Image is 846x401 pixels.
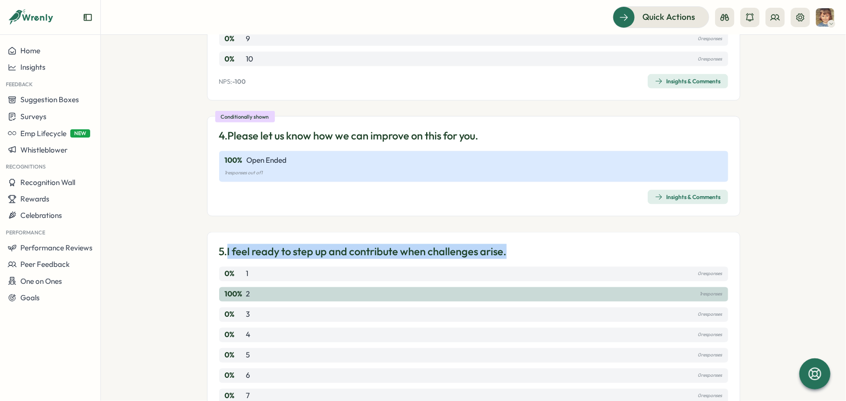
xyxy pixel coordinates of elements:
p: 3 [246,309,250,320]
p: 0 responses [698,370,722,381]
span: Quick Actions [642,11,695,23]
button: Insights & Comments [648,74,728,89]
p: 1 [246,269,249,279]
span: Emp Lifecycle [20,129,66,138]
span: Suggestion Boxes [20,95,79,104]
p: NPS: [219,77,246,86]
p: 1 responses [700,289,722,300]
p: 0 responses [698,330,722,340]
p: 1 responses out of 1 [225,168,722,178]
p: 0 responses [698,33,722,44]
span: Home [20,46,40,55]
p: 0 % [225,33,244,44]
p: 0 % [225,330,244,340]
p: 6 [246,370,251,381]
p: 0 % [225,309,244,320]
p: 100 % [225,289,244,300]
p: 9 [246,33,251,44]
p: 0 % [225,350,244,361]
span: Goals [20,293,40,302]
span: Insights [20,62,46,72]
p: 0 responses [698,269,722,279]
img: Jane Lapthorne [816,8,834,27]
span: One on Ones [20,277,62,286]
p: 10 [246,54,254,64]
p: 0 % [225,54,244,64]
span: -100 [233,77,246,85]
p: 100 % [225,155,243,166]
p: 5. I feel ready to step up and contribute when challenges arise. [219,244,507,259]
button: Quick Actions [613,6,709,28]
p: 0 responses [698,350,722,361]
p: 4. Please let us know how we can improve on this for you. [219,128,479,143]
p: 0 % [225,269,244,279]
div: Insights & Comments [655,193,721,201]
p: Open Ended [247,155,287,166]
span: Performance Reviews [20,243,93,252]
p: 2 [246,289,250,300]
div: Insights & Comments [655,77,721,85]
p: 5 [246,350,250,361]
span: Celebrations [20,211,62,220]
span: Whistleblower [20,145,67,154]
span: Rewards [20,194,49,203]
span: NEW [70,129,90,138]
span: Recognition Wall [20,178,75,187]
div: Conditionally shown [215,111,275,123]
p: 4 [246,330,251,340]
button: Insights & Comments [648,190,728,204]
span: Surveys [20,112,47,121]
button: Expand sidebar [83,13,93,22]
p: 0 responses [698,309,722,320]
span: Peer Feedback [20,260,70,269]
p: 0 % [225,370,244,381]
p: 0 responses [698,54,722,64]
